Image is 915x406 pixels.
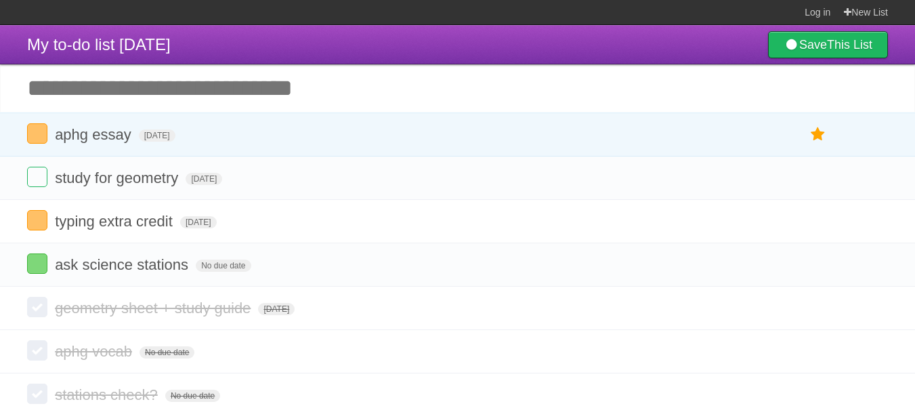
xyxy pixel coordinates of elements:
[186,173,222,185] span: [DATE]
[139,129,175,142] span: [DATE]
[768,31,888,58] a: SaveThis List
[55,343,135,360] span: aphg vocab
[55,386,161,403] span: stations check?
[55,169,182,186] span: study for geometry
[27,167,47,187] label: Done
[258,303,295,315] span: [DATE]
[55,126,135,143] span: aphg essay
[180,216,217,228] span: [DATE]
[55,213,176,230] span: typing extra credit
[27,340,47,361] label: Done
[27,123,47,144] label: Done
[55,300,254,317] span: geometry sheet + study guide
[27,297,47,317] label: Done
[827,38,872,52] b: This List
[27,253,47,274] label: Done
[140,346,194,359] span: No due date
[27,35,171,54] span: My to-do list [DATE]
[27,210,47,230] label: Done
[805,123,831,146] label: Star task
[27,384,47,404] label: Done
[55,256,192,273] span: ask science stations
[165,390,220,402] span: No due date
[196,260,251,272] span: No due date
